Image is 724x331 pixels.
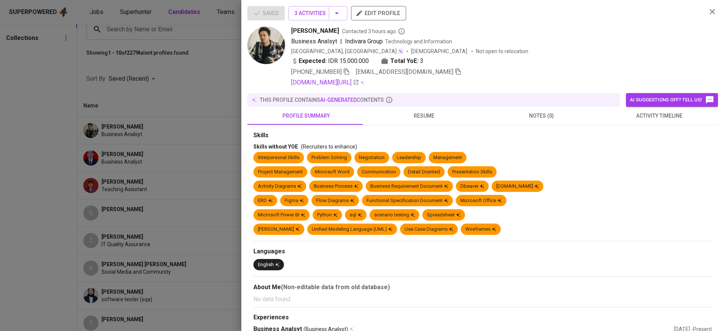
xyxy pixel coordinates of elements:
[252,111,360,121] span: profile summary
[460,183,484,190] div: Dbeaver
[291,78,359,87] a: [DOMAIN_NAME][URL]
[311,154,347,161] div: Problem Solving
[253,283,712,292] div: About Me
[288,6,347,20] button: 3 Activities
[320,97,357,103] span: AI-generated
[385,38,452,44] span: Technology and Information
[247,26,285,64] img: 46400178314a5ee1650ec6bafa7e0a59.jpg
[398,28,405,35] svg: By Batam recruiter
[626,93,718,107] button: AI suggestions off? Tell us!
[301,144,357,150] span: (Recruiters to enhance)
[285,197,304,204] div: Figma
[291,48,403,55] div: [GEOGRAPHIC_DATA], [GEOGRAPHIC_DATA]
[411,48,468,55] span: [DEMOGRAPHIC_DATA]
[351,10,406,16] a: edit profile
[374,211,415,219] div: scenario testing
[291,57,369,66] div: IDR 15.000.000
[317,211,337,219] div: Python
[408,169,440,176] div: Detail Oriented
[397,154,421,161] div: Leadership
[460,197,502,204] div: Microsoft Office
[299,57,327,66] b: Expected:
[258,261,279,268] div: English
[258,197,273,204] div: ERD
[433,154,462,161] div: Management
[390,57,419,66] b: Total YoE:
[260,96,384,104] p: this profile contains contents
[367,197,448,204] div: Functional Specification Document
[291,68,342,75] span: [PHONE_NUMBER]
[340,37,342,46] span: |
[315,169,350,176] div: Microsoft Word
[281,283,390,291] b: (Non-editable data from old database)
[370,111,478,121] span: resume
[487,111,596,121] span: notes (0)
[350,211,362,219] div: sql
[291,38,337,45] span: Business Analsyt
[291,26,339,35] span: [PERSON_NAME]
[258,226,300,233] div: [PERSON_NAME]
[258,154,299,161] div: Interpersonal Skills
[253,295,712,304] p: No data found.
[420,57,423,66] span: 3
[359,154,385,161] div: Negotiation
[258,169,303,176] div: Project Management
[314,183,358,190] div: Business Process
[370,183,448,190] div: Business Requirement Document
[362,169,396,176] div: Communication
[476,48,528,55] p: Not open to relocation
[452,169,492,176] div: Presentation Skills
[356,68,453,75] span: [EMAIL_ADDRESS][DOMAIN_NAME]
[253,247,712,256] div: Languages
[258,211,305,219] div: Microsoft Power BI
[342,28,405,35] span: Contacted 3 hours ago
[295,9,341,18] span: 3 Activities
[427,211,460,219] div: Spreadsheet
[465,226,496,233] div: Wireframes
[605,111,713,121] span: activity timeline
[253,313,712,322] div: Experiences
[253,131,712,140] div: Skills
[258,183,302,190] div: Activity Diagrams
[630,95,714,104] span: AI suggestions off? Tell us!
[316,197,354,204] div: Flow Diagrams
[397,48,403,54] img: magic_wand.svg
[405,226,453,233] div: Use Case Diagrams
[312,226,393,233] div: Unified Modeling Language (UML)
[357,8,400,18] span: edit profile
[345,38,383,45] span: Indivara Group
[496,183,539,190] div: [DOMAIN_NAME]
[351,6,406,20] button: edit profile
[253,144,298,150] span: Skills without YOE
